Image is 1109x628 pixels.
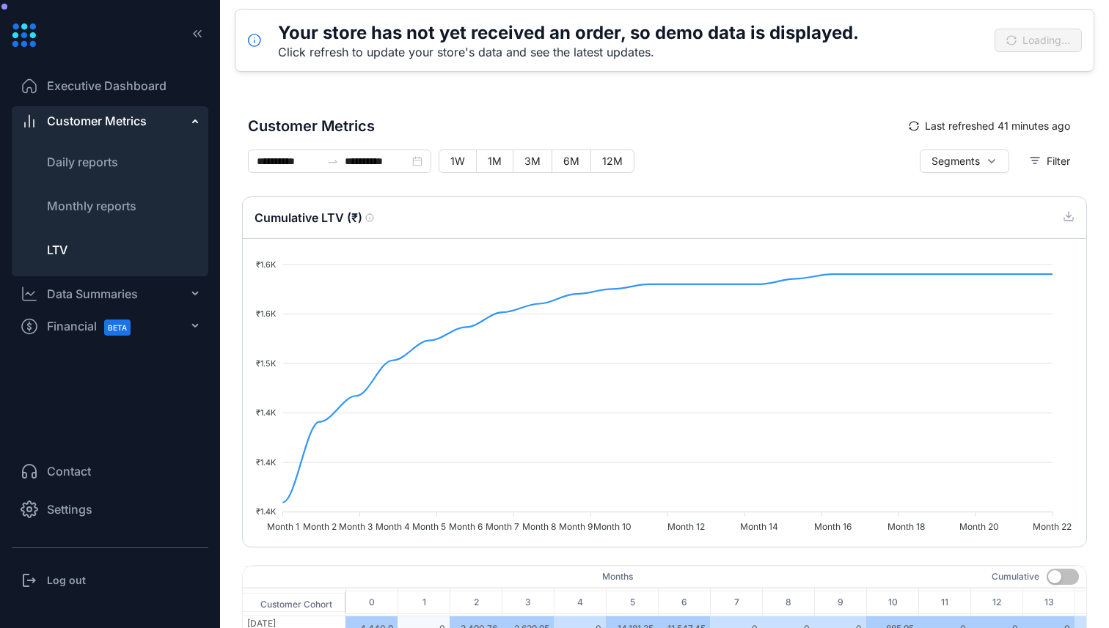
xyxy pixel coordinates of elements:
[47,77,166,95] span: Executive Dashboard
[607,591,658,614] span: 5
[47,500,92,518] span: Settings
[398,591,450,614] span: 1
[659,591,710,614] span: 6
[412,521,446,532] tspan: Month 5
[667,521,705,532] tspan: Month 12
[256,358,277,369] tspan: ₹1.5K
[763,591,814,614] span: 8
[243,593,345,612] div: Customer Cohort
[887,521,925,532] tspan: Month 18
[47,243,67,257] span: LTV
[255,209,374,226] h3: Cumulative LTV ( ₹ )
[1023,591,1075,614] span: 13
[593,521,632,532] tspan: Month 10
[1033,521,1072,532] tspan: Month 22
[47,155,118,169] span: Daily reports
[554,591,606,614] span: 4
[47,310,144,343] span: Financial
[898,114,1081,138] button: syncLast refreshed 41 minutes ago
[602,570,633,583] div: Months
[524,155,541,167] span: 3M
[303,521,337,532] tspan: Month 2
[327,155,339,167] span: swap-right
[559,521,593,532] tspan: Month 9
[47,199,136,213] span: Monthly reports
[256,457,277,468] tspan: ₹1.4K
[47,573,86,588] h3: Log out
[867,591,918,614] span: 10
[450,591,502,614] span: 2
[256,309,277,319] tspan: ₹1.6K
[1018,149,1081,173] button: Filter
[47,285,138,303] div: Data Summaries
[909,121,919,131] span: sync
[502,591,554,614] span: 3
[488,155,502,167] span: 1M
[248,115,898,137] span: Customer Metrics
[47,462,91,480] span: Contact
[814,521,852,532] tspan: Month 16
[278,21,859,45] h5: Your store has not yet received an order, so demo data is displayed.
[346,591,398,614] span: 0
[327,155,339,167] span: to
[256,407,277,418] tspan: ₹1.4K
[278,45,859,59] div: Click refresh to update your store's data and see the latest updates.
[925,118,1070,134] span: Last refreshed 41 minutes ago
[920,149,1009,173] button: Segments
[376,521,410,532] tspan: Month 4
[563,155,579,167] span: 6M
[959,521,999,532] tspan: Month 20
[992,570,1039,583] div: Cumulative
[1047,153,1070,169] span: Filter
[932,153,980,169] span: Segments
[449,521,483,532] tspan: Month 6
[711,591,762,614] span: 7
[602,155,623,167] span: 12M
[256,259,277,270] tspan: ₹1.6K
[815,591,866,614] span: 9
[450,155,465,167] span: 1W
[104,319,131,336] span: BETA
[740,521,778,532] tspan: Month 14
[267,521,299,532] tspan: Month 1
[256,506,277,517] tspan: ₹1.4K
[919,591,970,614] span: 11
[971,591,1022,614] span: 12
[47,112,147,130] span: Customer Metrics
[339,521,373,532] tspan: Month 3
[522,521,556,532] tspan: Month 8
[995,29,1082,52] button: syncLoading...
[486,521,519,532] tspan: Month 7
